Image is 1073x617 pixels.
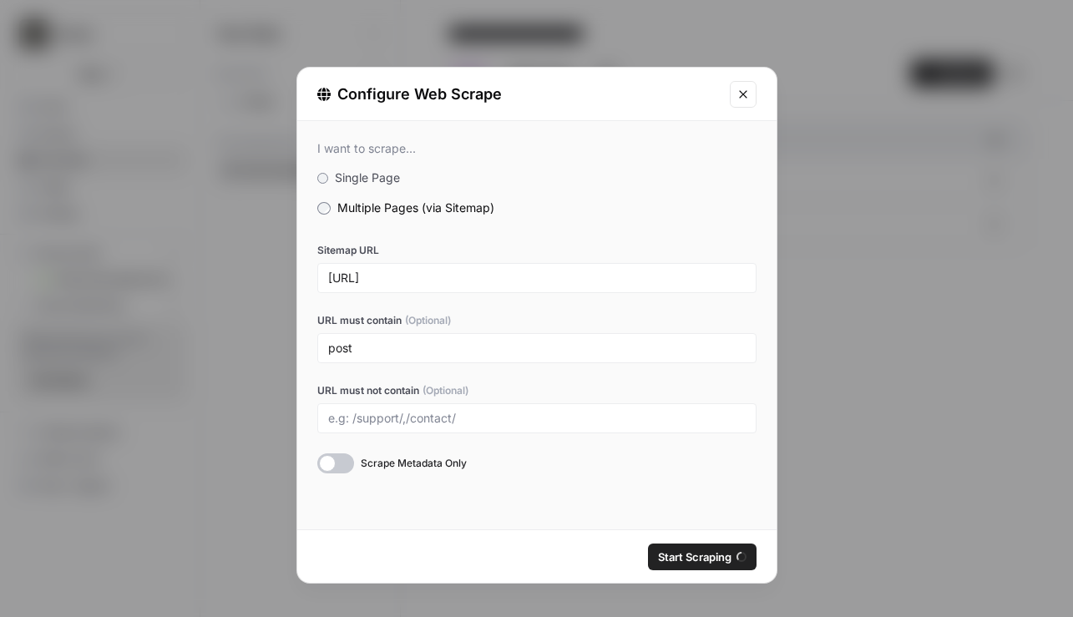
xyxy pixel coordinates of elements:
[317,83,720,106] div: Configure Web Scrape
[317,173,328,184] input: Single Page
[328,341,746,356] input: e.g: /blog/,/articles/
[361,456,467,471] span: Scrape Metadata Only
[317,313,757,328] label: URL must contain
[328,411,746,426] input: e.g: /support/,/contact/
[317,141,757,156] div: I want to scrape...
[317,383,757,398] label: URL must not contain
[337,200,494,215] span: Multiple Pages (via Sitemap)
[658,549,731,565] span: Start Scraping
[423,383,468,398] span: (Optional)
[317,202,331,215] input: Multiple Pages (via Sitemap)
[317,243,757,258] label: Sitemap URL
[335,170,400,185] span: Single Page
[730,81,757,108] button: Close modal
[328,271,746,286] input: e.g: www.example.com/sitemap.xml
[648,544,757,570] button: Start Scraping
[405,313,451,328] span: (Optional)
